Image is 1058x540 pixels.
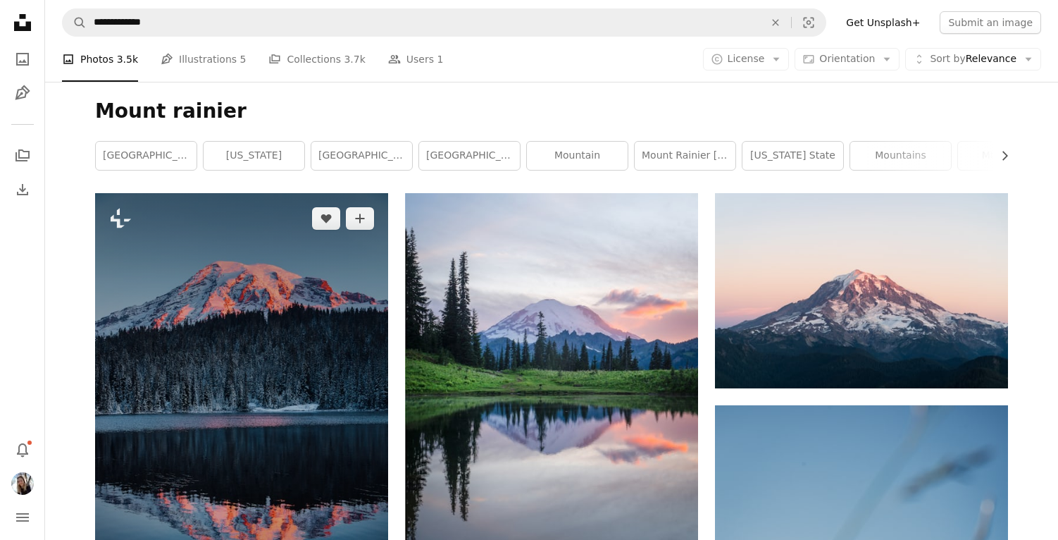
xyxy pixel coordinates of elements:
a: mount rainier [GEOGRAPHIC_DATA] [635,142,735,170]
button: Menu [8,503,37,532]
a: [GEOGRAPHIC_DATA] [311,142,412,170]
a: Users 1 [388,37,444,82]
button: Like [312,207,340,230]
h1: Mount rainier [95,99,1008,124]
a: a mountain is shown with a lake in front of it [95,406,388,419]
button: License [703,48,790,70]
a: green pine trees near lake during daytime [405,370,698,383]
a: Collections [8,142,37,170]
button: Sort byRelevance [905,48,1041,70]
a: Illustrations [8,79,37,107]
span: Relevance [930,52,1016,66]
button: Search Unsplash [63,9,87,36]
a: Download History [8,176,37,204]
button: Visual search [792,9,826,36]
a: [GEOGRAPHIC_DATA] [96,142,197,170]
button: Orientation [795,48,900,70]
span: 1 [437,51,444,67]
button: scroll list to the right [992,142,1008,170]
button: Notifications [8,436,37,464]
a: Home — Unsplash [8,8,37,39]
button: Clear [760,9,791,36]
span: Orientation [819,53,875,64]
span: Sort by [930,53,965,64]
img: Avatar of user Kelsey Kesler [11,472,34,495]
a: mountain [527,142,628,170]
a: Get Unsplash+ [838,11,928,34]
button: Add to Collection [346,207,374,230]
span: 5 [240,51,247,67]
form: Find visuals sitewide [62,8,826,37]
span: 3.7k [344,51,365,67]
a: [US_STATE] [204,142,304,170]
a: snow covered mountain during daytime [715,284,1008,297]
span: License [728,53,765,64]
button: Submit an image [940,11,1041,34]
a: Photos [8,45,37,73]
a: [GEOGRAPHIC_DATA] [419,142,520,170]
a: [US_STATE] state [742,142,843,170]
button: Profile [8,470,37,498]
img: snow covered mountain during daytime [715,193,1008,388]
a: mountains [850,142,951,170]
a: Collections 3.7k [268,37,365,82]
a: Illustrations 5 [161,37,246,82]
